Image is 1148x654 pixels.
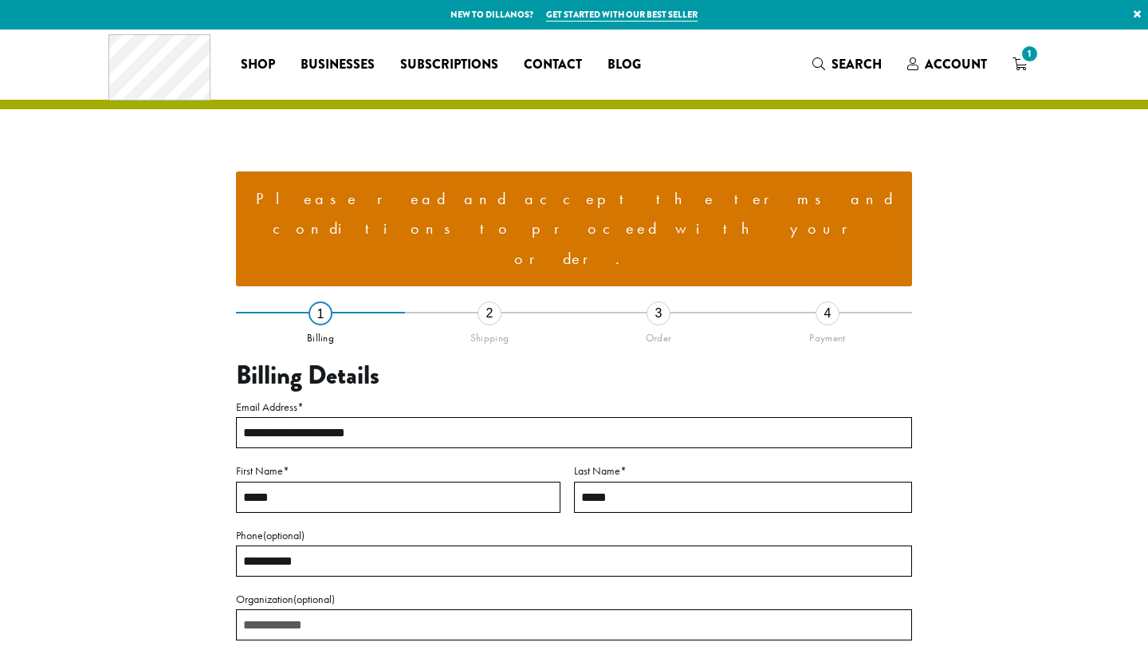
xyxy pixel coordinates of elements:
div: 4 [816,301,839,325]
div: Billing [236,325,405,345]
span: (optional) [263,528,305,542]
span: (optional) [293,592,335,606]
span: Subscriptions [400,55,498,75]
div: Payment [743,325,912,345]
label: First Name [236,461,560,481]
span: 1 [1019,43,1040,65]
a: Search [800,51,894,77]
span: Businesses [301,55,375,75]
h3: Billing Details [236,360,912,391]
span: Shop [241,55,275,75]
div: Order [574,325,743,345]
div: 3 [647,301,670,325]
div: 2 [478,301,501,325]
label: Email Address [236,397,912,417]
span: Contact [524,55,582,75]
a: Get started with our best seller [546,8,698,22]
li: Please read and accept the terms and conditions to proceed with your order. [249,184,899,274]
a: Shop [228,52,288,77]
div: 1 [309,301,332,325]
span: Account [925,55,987,73]
span: Blog [607,55,641,75]
div: Shipping [405,325,574,345]
label: Last Name [574,461,912,481]
label: Organization [236,589,912,609]
span: Search [832,55,882,73]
